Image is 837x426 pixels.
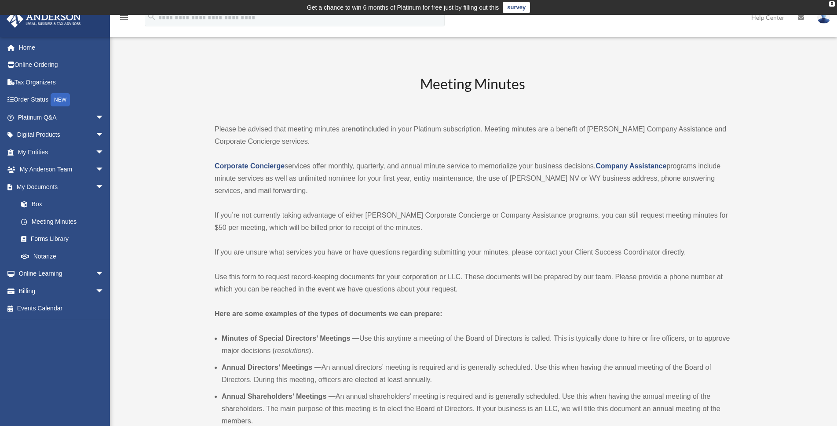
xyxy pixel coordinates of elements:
[222,335,359,342] b: Minutes of Special Directors’ Meetings —
[95,265,113,283] span: arrow_drop_down
[215,160,730,197] p: services offer monthly, quarterly, and annual minute service to memorialize your business decisio...
[215,271,730,295] p: Use this form to request record-keeping documents for your corporation or LLC. These documents wi...
[222,364,322,371] b: Annual Directors’ Meetings —
[6,73,117,91] a: Tax Organizers
[147,12,157,22] i: search
[215,74,730,111] h2: Meeting Minutes
[222,361,730,386] li: An annual directors’ meeting is required and is generally scheduled. Use this when having the ann...
[12,213,113,230] a: Meeting Minutes
[95,161,113,179] span: arrow_drop_down
[6,300,117,317] a: Events Calendar
[503,2,530,13] a: survey
[307,2,499,13] div: Get a chance to win 6 months of Platinum for free just by filling out this
[6,282,117,300] a: Billingarrow_drop_down
[596,162,666,170] a: Company Assistance
[351,125,362,133] strong: not
[12,196,117,213] a: Box
[6,91,117,109] a: Order StatusNEW
[95,109,113,127] span: arrow_drop_down
[6,178,117,196] a: My Documentsarrow_drop_down
[215,310,442,317] strong: Here are some examples of the types of documents we can prepare:
[95,282,113,300] span: arrow_drop_down
[4,11,84,28] img: Anderson Advisors Platinum Portal
[215,246,730,259] p: If you are unsure what services you have or have questions regarding submitting your minutes, ple...
[119,15,129,23] a: menu
[6,265,117,283] a: Online Learningarrow_drop_down
[95,126,113,144] span: arrow_drop_down
[12,248,117,265] a: Notarize
[275,347,309,354] em: resolutions
[6,56,117,74] a: Online Ordering
[6,39,117,56] a: Home
[95,178,113,196] span: arrow_drop_down
[6,109,117,126] a: Platinum Q&Aarrow_drop_down
[119,12,129,23] i: menu
[12,230,117,248] a: Forms Library
[215,209,730,234] p: If you’re not currently taking advantage of either [PERSON_NAME] Corporate Concierge or Company A...
[6,161,117,178] a: My Anderson Teamarrow_drop_down
[829,1,835,7] div: close
[215,162,285,170] a: Corporate Concierge
[222,393,336,400] b: Annual Shareholders’ Meetings —
[817,11,830,24] img: User Pic
[6,143,117,161] a: My Entitiesarrow_drop_down
[51,93,70,106] div: NEW
[95,143,113,161] span: arrow_drop_down
[6,126,117,144] a: Digital Productsarrow_drop_down
[222,332,730,357] li: Use this anytime a meeting of the Board of Directors is called. This is typically done to hire or...
[215,123,730,148] p: Please be advised that meeting minutes are included in your Platinum subscription. Meeting minute...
